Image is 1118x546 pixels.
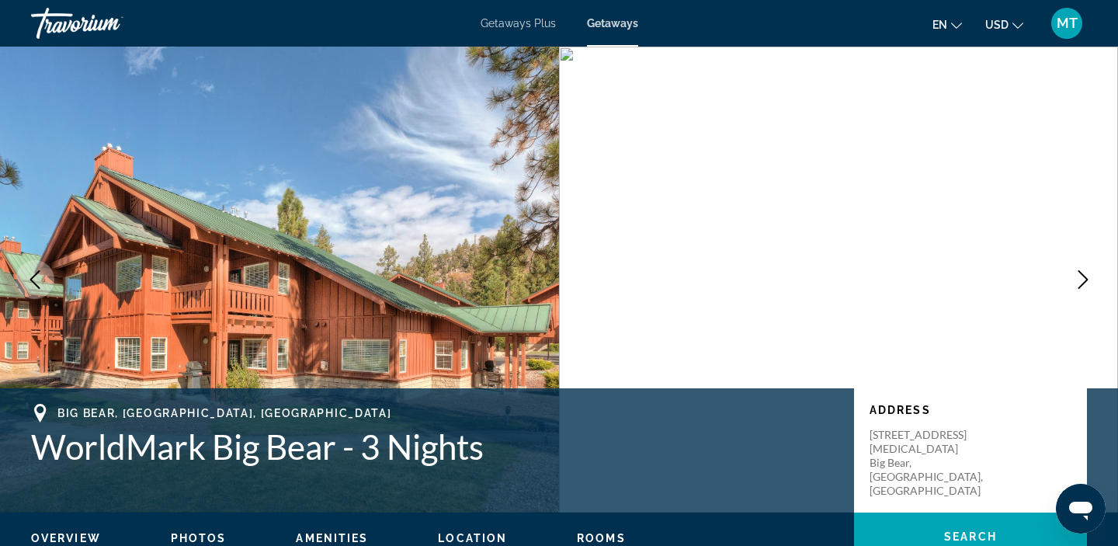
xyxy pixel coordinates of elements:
a: Travorium [31,3,186,43]
span: USD [985,19,1009,31]
button: Previous image [16,260,54,299]
span: MT [1057,16,1078,31]
span: Big Bear, [GEOGRAPHIC_DATA], [GEOGRAPHIC_DATA] [57,407,391,419]
span: Photos [171,532,227,544]
span: Search [944,530,997,543]
a: Getaways [587,17,638,30]
span: Rooms [577,532,626,544]
iframe: Button to launch messaging window [1056,484,1106,534]
span: Overview [31,532,101,544]
button: Change language [932,13,962,36]
button: Rooms [577,531,626,545]
h1: WorldMark Big Bear - 3 Nights [31,426,838,467]
button: Next image [1064,260,1102,299]
span: en [932,19,947,31]
button: Location [438,531,507,545]
button: Photos [171,531,227,545]
button: Change currency [985,13,1023,36]
button: Overview [31,531,101,545]
span: Amenities [296,532,368,544]
button: Amenities [296,531,368,545]
a: Getaways Plus [481,17,556,30]
p: Address [870,404,1071,416]
button: User Menu [1047,7,1087,40]
p: [STREET_ADDRESS][MEDICAL_DATA] Big Bear, [GEOGRAPHIC_DATA], [GEOGRAPHIC_DATA] [870,428,994,498]
span: Location [438,532,507,544]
